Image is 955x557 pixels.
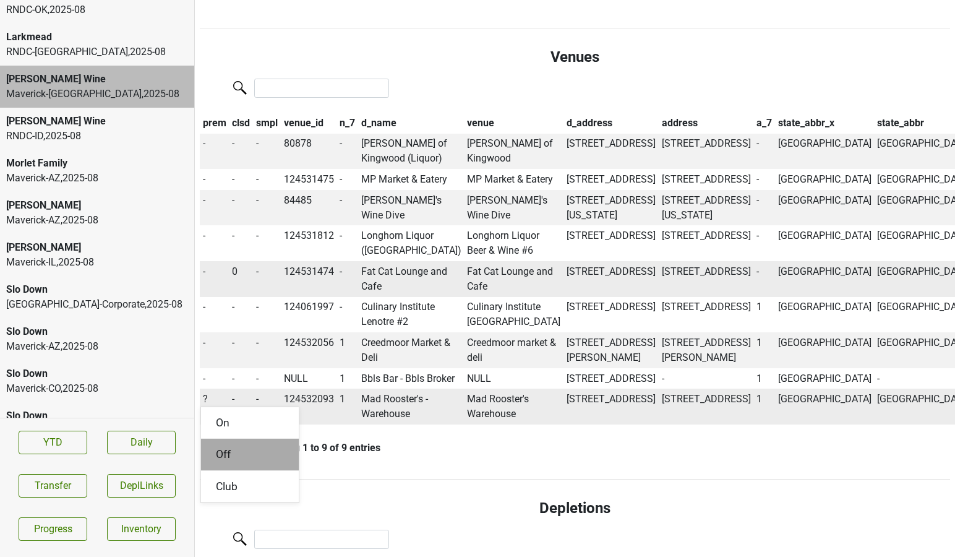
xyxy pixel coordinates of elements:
td: 124531812 [281,225,337,261]
td: Bbls Bar - Bbls Broker [358,368,465,389]
td: Culinary Institute [GEOGRAPHIC_DATA] [465,297,564,333]
th: d_address: activate to sort column ascending [563,113,659,134]
td: NULL [465,368,564,389]
th: clsd: activate to sort column ascending [229,113,254,134]
td: - [200,332,229,368]
td: [STREET_ADDRESS][US_STATE] [563,190,659,226]
div: Maverick-AZ , 2025 - 08 [6,339,188,354]
td: 0 [229,261,254,297]
div: RNDC-[GEOGRAPHIC_DATA] , 2025 - 08 [6,45,188,59]
div: Morlet Family [6,156,188,171]
div: Off [201,439,299,470]
td: NULL [281,368,337,389]
td: [STREET_ADDRESS] [563,297,659,333]
td: [PERSON_NAME]'s Wine Dive [465,190,564,226]
td: - [336,261,358,297]
td: [GEOGRAPHIC_DATA] [775,297,875,333]
td: - [200,297,229,333]
td: - [253,190,281,226]
td: - [229,225,254,261]
td: [GEOGRAPHIC_DATA] [775,225,875,261]
td: - [200,225,229,261]
td: - [200,134,229,170]
div: [PERSON_NAME] [6,198,188,213]
td: [STREET_ADDRESS] [563,261,659,297]
td: [STREET_ADDRESS][PERSON_NAME] [563,332,659,368]
td: - [753,225,775,261]
button: Transfer [19,474,87,498]
td: [GEOGRAPHIC_DATA] [775,368,875,389]
th: venue_id: activate to sort column ascending [281,113,337,134]
button: DeplLinks [107,474,176,498]
td: - [336,134,358,170]
div: Slo Down [6,366,188,381]
th: venue: activate to sort column ascending [465,113,564,134]
td: Creedmoor Market & Deli [358,332,465,368]
td: 1 [753,368,775,389]
div: [PERSON_NAME] Wine [6,114,188,129]
div: On [201,407,299,439]
div: Maverick-IL , 2025 - 08 [6,255,188,270]
h4: Venues [210,48,940,66]
div: Slo Down [6,282,188,297]
td: [GEOGRAPHIC_DATA] [775,389,875,425]
td: 84485 [281,190,337,226]
td: - [253,261,281,297]
td: Longhorn Liquor Beer & Wine #6 [465,225,564,261]
td: - [336,169,358,190]
td: 1 [753,389,775,425]
td: - [200,169,229,190]
td: [STREET_ADDRESS] [659,297,754,333]
td: [STREET_ADDRESS] [563,225,659,261]
td: [STREET_ADDRESS] [563,389,659,425]
td: [GEOGRAPHIC_DATA] [775,190,875,226]
td: - [659,368,754,389]
td: - [253,368,281,389]
td: - [229,134,254,170]
td: [STREET_ADDRESS] [659,134,754,170]
td: 1 [336,332,358,368]
td: - [336,190,358,226]
td: [STREET_ADDRESS] [659,169,754,190]
td: - [229,368,254,389]
td: 1 [336,368,358,389]
td: - [229,332,254,368]
span: ? [203,393,208,405]
th: smpl: activate to sort column ascending [253,113,281,134]
td: 124531475 [281,169,337,190]
td: MP Market & Eatery [358,169,465,190]
td: [GEOGRAPHIC_DATA] [775,169,875,190]
td: 124531474 [281,261,337,297]
td: - [229,297,254,333]
td: Longhorn Liquor ([GEOGRAPHIC_DATA]) [358,225,465,261]
td: [GEOGRAPHIC_DATA] [775,332,875,368]
td: 1 [753,297,775,333]
td: 1 [753,332,775,368]
a: Inventory [107,517,176,541]
div: Larkmead [6,30,188,45]
div: Slo Down [6,324,188,339]
td: - [229,389,254,425]
td: [STREET_ADDRESS] [563,368,659,389]
td: - [336,297,358,333]
div: Maverick-AZ , 2025 - 08 [6,171,188,186]
a: YTD [19,431,87,454]
td: [STREET_ADDRESS][PERSON_NAME] [659,332,754,368]
div: Showing 1 to 9 of 9 entries [200,442,380,454]
th: n_7: activate to sort column ascending [336,113,358,134]
div: Maverick-CO , 2025 - 08 [6,381,188,396]
td: - [200,190,229,226]
th: prem: activate to sort column descending [200,113,229,134]
td: Mad Rooster's Warehouse [465,389,564,425]
div: Maverick-AZ , 2025 - 08 [6,213,188,228]
td: 80878 [281,134,337,170]
div: [GEOGRAPHIC_DATA]-Corporate , 2025 - 08 [6,297,188,312]
td: 124532093 [281,389,337,425]
td: Mad Rooster's - Warehouse [358,389,465,425]
td: - [753,190,775,226]
td: 1 [336,389,358,425]
td: 124061997 [281,297,337,333]
div: [PERSON_NAME] Wine [6,72,188,87]
td: [PERSON_NAME] of Kingwood (Liquor) [358,134,465,170]
td: - [229,169,254,190]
